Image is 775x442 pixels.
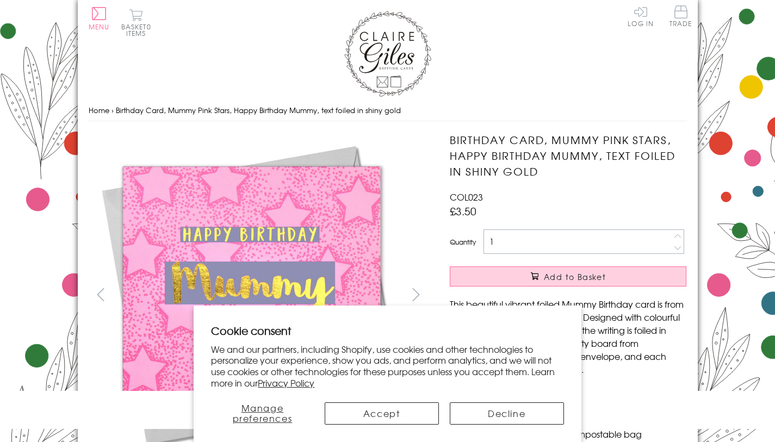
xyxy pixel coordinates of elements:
span: Trade [669,5,692,27]
h2: Cookie consent [211,323,564,338]
p: We and our partners, including Shopify, use cookies and other technologies to personalize your ex... [211,344,564,389]
span: › [111,105,114,115]
label: Quantity [450,237,476,247]
span: COL023 [450,190,483,203]
h1: Birthday Card, Mummy Pink Stars, Happy Birthday Mummy, text foiled in shiny gold [450,132,686,179]
span: Menu [89,22,110,32]
button: Menu [89,7,110,30]
button: Manage preferences [211,402,313,425]
p: This beautiful vibrant foiled Mummy Birthday card is from the amazing Colour Pop range. Designed ... [450,297,686,376]
a: Privacy Policy [258,376,314,389]
nav: breadcrumbs [89,99,687,122]
a: Log In [628,5,654,27]
img: Claire Giles Greetings Cards [344,11,431,97]
span: Add to Basket [544,271,606,282]
a: Trade [669,5,692,29]
button: Decline [450,402,564,425]
span: 0 items [126,22,151,38]
button: Basket0 items [121,9,151,36]
button: Add to Basket [450,266,686,287]
button: Accept [325,402,439,425]
button: next [404,282,428,307]
button: prev [89,282,113,307]
span: Manage preferences [233,401,293,425]
span: Birthday Card, Mummy Pink Stars, Happy Birthday Mummy, text foiled in shiny gold [116,105,401,115]
span: £3.50 [450,203,476,219]
a: Home [89,105,109,115]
